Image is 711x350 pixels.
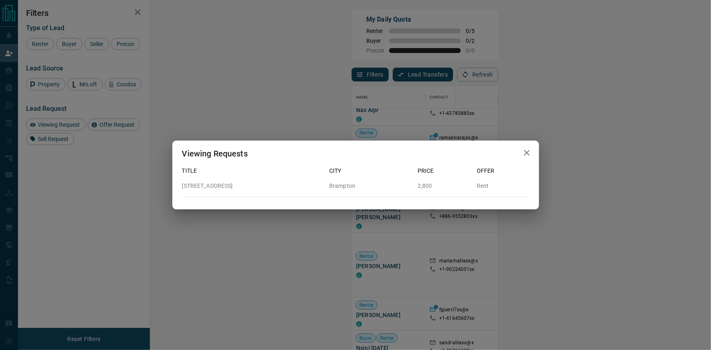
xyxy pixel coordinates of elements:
[182,182,323,190] p: [STREET_ADDRESS]
[182,167,323,175] p: Title
[477,182,529,190] p: Rent
[418,182,470,190] p: 2,800
[329,167,411,175] p: City
[418,167,470,175] p: Price
[172,141,258,167] h2: Viewing Requests
[477,167,529,175] p: Offer
[329,182,411,190] p: Brampton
